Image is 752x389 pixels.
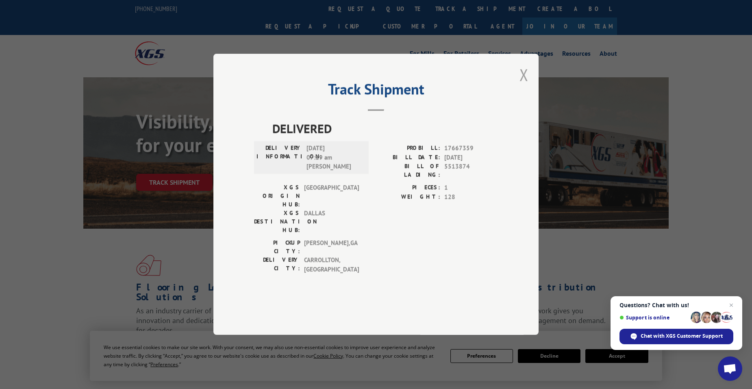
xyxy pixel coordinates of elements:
h2: Track Shipment [254,83,498,99]
span: [DATE] [444,153,498,162]
span: DELIVERED [272,120,498,138]
span: [PERSON_NAME] , GA [304,239,359,256]
label: XGS DESTINATION HUB: [254,209,300,235]
label: PICKUP CITY: [254,239,300,256]
label: BILL OF LADING: [376,162,440,179]
label: DELIVERY CITY: [254,256,300,274]
label: BILL DATE: [376,153,440,162]
button: Close modal [519,64,528,85]
span: Close chat [726,300,736,310]
span: [GEOGRAPHIC_DATA] [304,184,359,209]
span: CARROLLTON , [GEOGRAPHIC_DATA] [304,256,359,274]
span: Chat with XGS Customer Support [641,332,723,340]
label: XGS ORIGIN HUB: [254,184,300,209]
div: Chat with XGS Customer Support [619,329,733,344]
div: Open chat [718,356,742,381]
span: DALLAS [304,209,359,235]
label: PROBILL: [376,144,440,153]
span: 17667359 [444,144,498,153]
span: 1 [444,184,498,193]
span: Support is online [619,315,688,321]
span: [DATE] 07:19 am [PERSON_NAME] [306,144,361,172]
label: PIECES: [376,184,440,193]
span: Questions? Chat with us! [619,302,733,308]
label: DELIVERY INFORMATION: [256,144,302,172]
label: WEIGHT: [376,192,440,202]
span: 128 [444,192,498,202]
span: 5513874 [444,162,498,179]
